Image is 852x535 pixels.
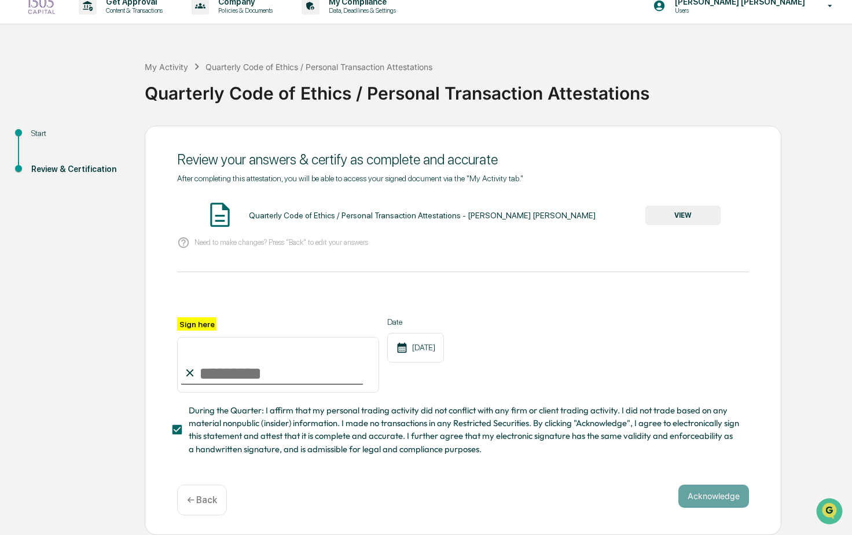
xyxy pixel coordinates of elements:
[145,62,188,72] div: My Activity
[177,174,523,183] span: After completing this attestation, you will be able to access your signed document via the "My Ac...
[84,147,93,156] div: 🗄️
[12,169,21,178] div: 🔎
[645,206,721,225] button: VIEW
[209,6,278,14] p: Policies & Documents
[197,92,211,106] button: Start new chat
[177,317,216,331] label: Sign here
[177,151,749,168] div: Review your answers & certify as complete and accurate
[39,89,190,100] div: Start new chat
[678,485,749,508] button: Acknowledge
[39,100,146,109] div: We're available if you need us!
[12,24,211,43] p: How can we help?
[7,141,79,162] a: 🖐️Preclearance
[189,404,740,456] span: During the Quarter: I affirm that my personal trading activity did not conflict with any firm or ...
[249,211,596,220] div: Quarterly Code of Ethics / Personal Transaction Attestations - [PERSON_NAME] [PERSON_NAME]
[387,317,444,327] label: Date
[31,127,126,140] div: Start
[115,196,140,205] span: Pylon
[205,62,432,72] div: Quarterly Code of Ethics / Personal Transaction Attestations
[815,497,846,528] iframe: Open customer support
[387,333,444,362] div: [DATE]
[666,6,779,14] p: Users
[82,196,140,205] a: Powered byPylon
[96,146,144,157] span: Attestations
[97,6,168,14] p: Content & Transactions
[12,89,32,109] img: 1746055101610-c473b297-6a78-478c-a979-82029cc54cd1
[7,163,78,184] a: 🔎Data Lookup
[12,147,21,156] div: 🖐️
[205,200,234,229] img: Document Icon
[79,141,148,162] a: 🗄️Attestations
[194,238,368,247] p: Need to make changes? Press "Back" to edit your answers
[319,6,402,14] p: Data, Deadlines & Settings
[31,163,126,175] div: Review & Certification
[145,74,846,104] div: Quarterly Code of Ethics / Personal Transaction Attestations
[23,146,75,157] span: Preclearance
[23,168,73,179] span: Data Lookup
[187,494,217,505] p: ← Back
